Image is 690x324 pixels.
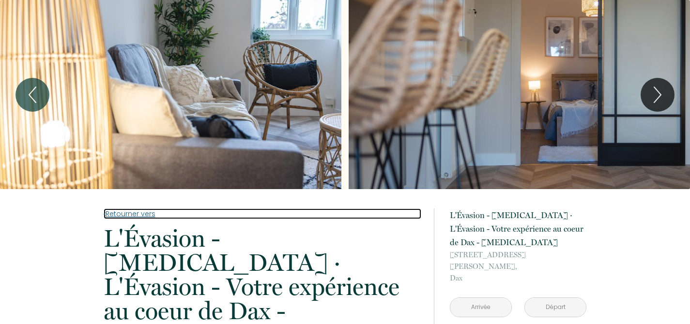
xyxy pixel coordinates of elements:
[450,208,586,249] p: L'Évasion - [MEDICAL_DATA] · L'Évasion - Votre expérience au coeur de Dax - [MEDICAL_DATA]
[641,78,675,112] button: Next
[450,249,586,272] span: [STREET_ADDRESS][PERSON_NAME],
[450,249,586,284] p: Dax
[15,78,49,112] button: Previous
[450,298,511,317] input: Arrivée
[525,298,586,317] input: Départ
[104,208,421,219] a: Retourner vers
